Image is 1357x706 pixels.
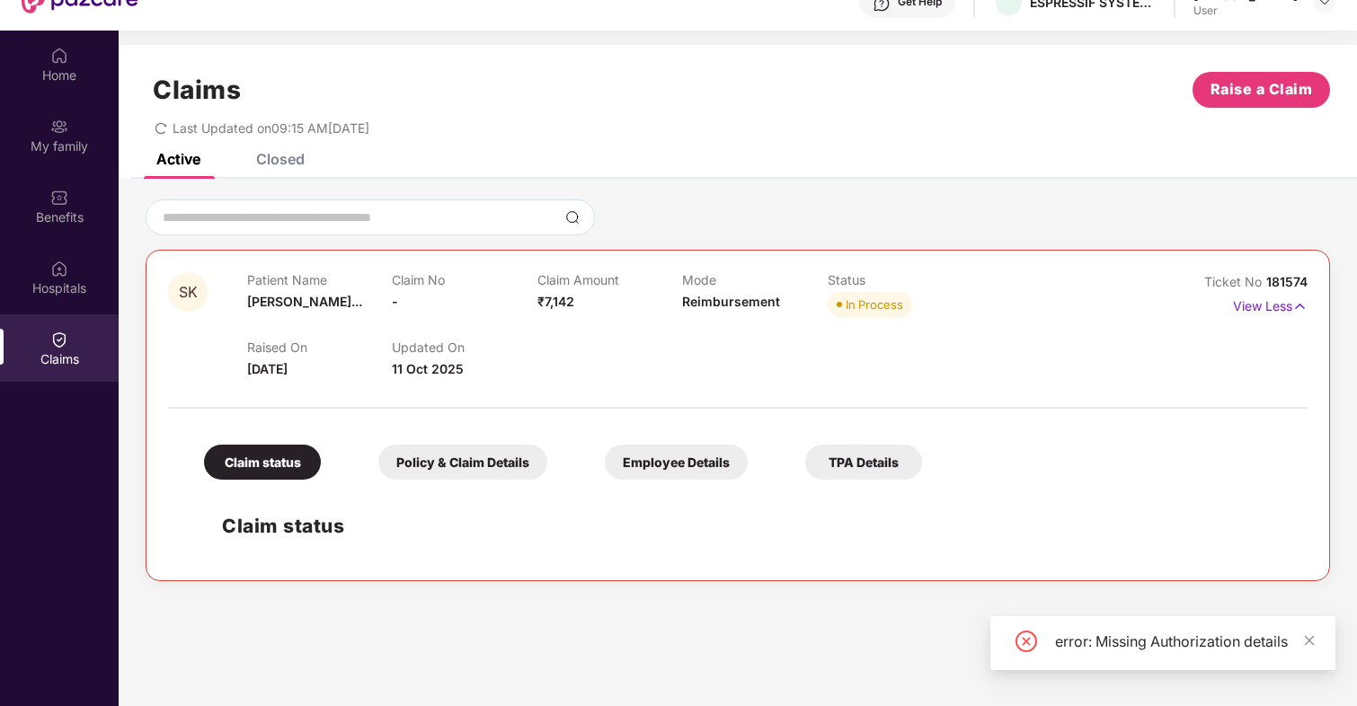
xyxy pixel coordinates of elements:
[173,120,369,136] span: Last Updated on 09:15 AM[DATE]
[247,272,392,287] p: Patient Name
[50,47,68,65] img: svg+xml;base64,PHN2ZyBpZD0iSG9tZSIgeG1sbnM9Imh0dHA6Ly93d3cudzMub3JnLzIwMDAvc3ZnIiB3aWR0aD0iMjAiIG...
[1233,292,1308,316] p: View Less
[1193,4,1298,18] div: User
[247,340,392,355] p: Raised On
[155,120,167,136] span: redo
[153,75,241,105] h1: Claims
[1204,274,1266,289] span: Ticket No
[222,511,1290,541] h2: Claim status
[682,294,780,309] span: Reimbursement
[247,294,362,309] span: [PERSON_NAME]...
[1055,631,1314,652] div: error: Missing Authorization details
[1193,72,1330,108] button: Raise a Claim
[1016,631,1037,652] span: close-circle
[846,296,903,313] div: In Process
[50,260,68,278] img: svg+xml;base64,PHN2ZyBpZD0iSG9zcGl0YWxzIiB4bWxucz0iaHR0cDovL3d3dy53My5vcmcvMjAwMC9zdmciIHdpZHRoPS...
[1303,634,1316,647] span: close
[392,272,537,287] p: Claim No
[1211,78,1313,101] span: Raise a Claim
[392,294,398,309] span: -
[50,331,68,349] img: svg+xml;base64,PHN2ZyBpZD0iQ2xhaW0iIHhtbG5zPSJodHRwOi8vd3d3LnczLm9yZy8yMDAwL3N2ZyIgd2lkdGg9IjIwIi...
[392,340,537,355] p: Updated On
[256,150,305,168] div: Closed
[179,285,198,300] span: SK
[605,445,748,480] div: Employee Details
[537,272,682,287] p: Claim Amount
[565,210,580,225] img: svg+xml;base64,PHN2ZyBpZD0iU2VhcmNoLTMyeDMyIiB4bWxucz0iaHR0cDovL3d3dy53My5vcmcvMjAwMC9zdmciIHdpZH...
[1266,274,1308,289] span: 181574
[247,361,288,376] span: [DATE]
[50,189,68,207] img: svg+xml;base64,PHN2ZyBpZD0iQmVuZWZpdHMiIHhtbG5zPSJodHRwOi8vd3d3LnczLm9yZy8yMDAwL3N2ZyIgd2lkdGg9Ij...
[392,361,464,376] span: 11 Oct 2025
[1292,296,1308,316] img: svg+xml;base64,PHN2ZyB4bWxucz0iaHR0cDovL3d3dy53My5vcmcvMjAwMC9zdmciIHdpZHRoPSIxNyIgaGVpZ2h0PSIxNy...
[204,445,321,480] div: Claim status
[50,118,68,136] img: svg+xml;base64,PHN2ZyB3aWR0aD0iMjAiIGhlaWdodD0iMjAiIHZpZXdCb3g9IjAgMCAyMCAyMCIgZmlsbD0ibm9uZSIgeG...
[828,272,972,287] p: Status
[805,445,922,480] div: TPA Details
[682,272,827,287] p: Mode
[537,294,574,309] span: ₹7,142
[156,150,200,168] div: Active
[378,445,547,480] div: Policy & Claim Details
